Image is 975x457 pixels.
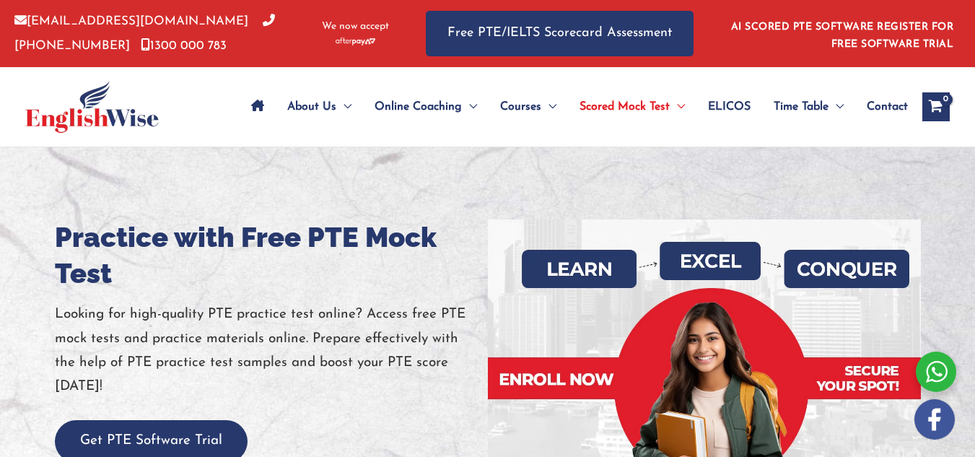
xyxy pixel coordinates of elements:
[696,82,762,132] a: ELICOS
[375,82,462,132] span: Online Coaching
[828,82,844,132] span: Menu Toggle
[708,82,751,132] span: ELICOS
[774,82,828,132] span: Time Table
[731,22,954,50] a: AI SCORED PTE SOFTWARE REGISTER FOR FREE SOFTWARE TRIAL
[922,92,950,121] a: View Shopping Cart, empty
[322,19,389,34] span: We now accept
[336,82,351,132] span: Menu Toggle
[141,40,227,52] a: 1300 000 783
[336,38,375,45] img: Afterpay-Logo
[426,11,694,56] a: Free PTE/IELTS Scorecard Assessment
[580,82,670,132] span: Scored Mock Test
[568,82,696,132] a: Scored Mock TestMenu Toggle
[14,15,248,27] a: [EMAIL_ADDRESS][DOMAIN_NAME]
[55,434,248,448] a: Get PTE Software Trial
[55,219,488,292] h1: Practice with Free PTE Mock Test
[55,303,488,399] p: Looking for high-quality PTE practice test online? Access free PTE mock tests and practice materi...
[541,82,556,132] span: Menu Toggle
[363,82,489,132] a: Online CoachingMenu Toggle
[276,82,363,132] a: About UsMenu Toggle
[855,82,908,132] a: Contact
[670,82,685,132] span: Menu Toggle
[489,82,568,132] a: CoursesMenu Toggle
[462,82,477,132] span: Menu Toggle
[867,82,908,132] span: Contact
[914,399,955,440] img: white-facebook.png
[762,82,855,132] a: Time TableMenu Toggle
[500,82,541,132] span: Courses
[240,82,908,132] nav: Site Navigation: Main Menu
[14,15,275,51] a: [PHONE_NUMBER]
[722,10,961,57] aside: Header Widget 1
[287,82,336,132] span: About Us
[25,81,159,133] img: cropped-ew-logo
